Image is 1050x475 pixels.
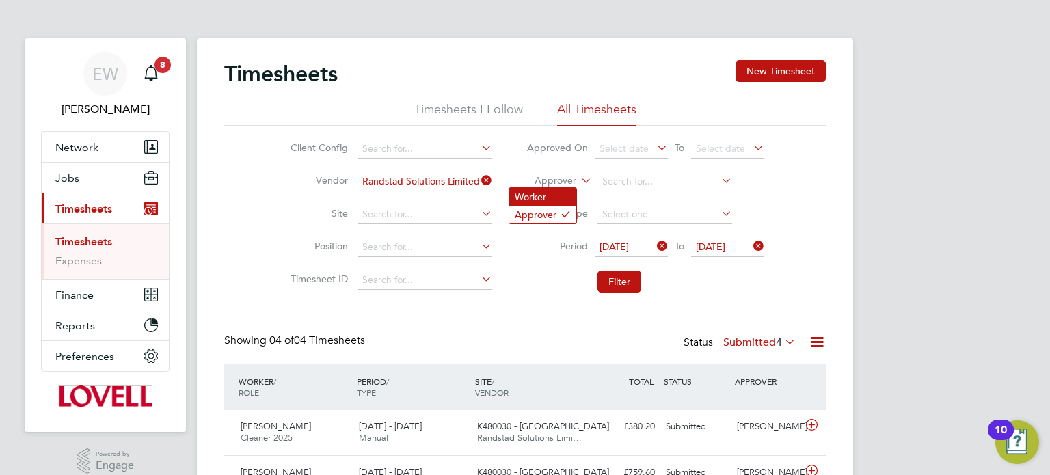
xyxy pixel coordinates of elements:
[359,420,422,432] span: [DATE] - [DATE]
[77,448,135,474] a: Powered byEngage
[358,205,492,224] input: Search for...
[55,350,114,363] span: Preferences
[358,139,492,159] input: Search for...
[731,416,803,438] div: [PERSON_NAME]
[386,376,389,387] span: /
[995,420,1039,464] button: Open Resource Center, 10 new notifications
[286,207,348,219] label: Site
[358,172,492,191] input: Search for...
[42,310,169,340] button: Reports
[736,60,826,82] button: New Timesheet
[286,141,348,154] label: Client Config
[96,448,134,460] span: Powered by
[224,60,338,87] h2: Timesheets
[224,334,368,348] div: Showing
[55,288,94,301] span: Finance
[660,416,731,438] div: Submitted
[55,141,98,154] span: Network
[509,188,576,206] li: Worker
[42,280,169,310] button: Finance
[353,369,472,405] div: PERIOD
[477,420,609,432] span: K480030 - [GEOGRAPHIC_DATA]
[684,334,798,353] div: Status
[696,142,745,154] span: Select date
[25,38,186,432] nav: Main navigation
[597,172,732,191] input: Search for...
[42,163,169,193] button: Jobs
[526,240,588,252] label: Period
[55,319,95,332] span: Reports
[235,369,353,405] div: WORKER
[42,223,169,279] div: Timesheets
[286,273,348,285] label: Timesheet ID
[357,387,376,398] span: TYPE
[55,235,112,248] a: Timesheets
[526,141,588,154] label: Approved On
[723,336,796,349] label: Submitted
[671,139,688,157] span: To
[269,334,294,347] span: 04 of
[359,432,388,444] span: Manual
[671,237,688,255] span: To
[239,387,259,398] span: ROLE
[286,174,348,187] label: Vendor
[600,142,649,154] span: Select date
[597,271,641,293] button: Filter
[42,132,169,162] button: Network
[629,376,654,387] span: TOTAL
[776,336,782,349] span: 4
[55,172,79,185] span: Jobs
[600,241,629,253] span: [DATE]
[492,376,494,387] span: /
[589,416,660,438] div: £380.20
[96,460,134,472] span: Engage
[731,369,803,394] div: APPROVER
[414,101,523,126] li: Timesheets I Follow
[358,271,492,290] input: Search for...
[286,240,348,252] label: Position
[995,430,1007,448] div: 10
[269,334,365,347] span: 04 Timesheets
[55,254,102,267] a: Expenses
[241,432,293,444] span: Cleaner 2025
[58,385,152,407] img: lovell-logo-retina.png
[472,369,590,405] div: SITE
[660,369,731,394] div: STATUS
[137,52,165,96] a: 8
[273,376,276,387] span: /
[41,52,170,118] a: EW[PERSON_NAME]
[42,193,169,223] button: Timesheets
[41,385,170,407] a: Go to home page
[41,101,170,118] span: Emma Wells
[475,387,509,398] span: VENDOR
[515,174,576,188] label: Approver
[241,420,311,432] span: [PERSON_NAME]
[42,341,169,371] button: Preferences
[509,206,576,223] li: Approver
[557,101,636,126] li: All Timesheets
[92,65,118,83] span: EW
[597,205,732,224] input: Select one
[477,432,582,444] span: Randstad Solutions Limi…
[696,241,725,253] span: [DATE]
[358,238,492,257] input: Search for...
[154,57,171,73] span: 8
[55,202,112,215] span: Timesheets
